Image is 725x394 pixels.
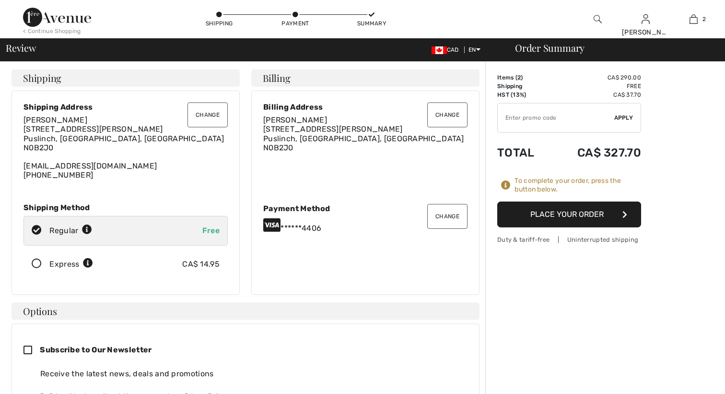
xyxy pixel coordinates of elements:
[515,177,641,194] div: To complete your order, press the button below.
[49,225,92,236] div: Regular
[263,124,464,152] span: [STREET_ADDRESS][PERSON_NAME] Puslinch, [GEOGRAPHIC_DATA], [GEOGRAPHIC_DATA] N0B2J0
[427,204,468,229] button: Change
[497,90,550,99] td: HST (13%)
[263,115,327,124] span: [PERSON_NAME]
[503,43,719,53] div: Order Summary
[23,203,228,212] div: Shipping Method
[357,19,386,28] div: Summary
[497,73,550,82] td: Items ( )
[614,113,633,122] span: Apply
[40,345,152,354] span: Subscribe to Our Newsletter
[281,19,310,28] div: Payment
[702,15,706,23] span: 2
[690,13,698,25] img: My Bag
[468,46,480,53] span: EN
[432,46,447,54] img: Canadian Dollar
[205,19,234,28] div: Shipping
[517,74,521,81] span: 2
[550,82,641,90] td: Free
[670,13,717,25] a: 2
[642,14,650,23] a: Sign In
[622,27,669,37] div: [PERSON_NAME]
[497,202,641,227] button: Place Your Order
[550,90,641,99] td: CA$ 37.70
[6,43,36,53] span: Review
[23,8,91,27] img: 1ère Avenue
[550,136,641,169] td: CA$ 327.70
[187,102,228,127] button: Change
[49,259,93,270] div: Express
[23,102,228,112] div: Shipping Address
[23,115,228,180] div: [EMAIL_ADDRESS][DOMAIN_NAME] [PHONE_NUMBER]
[497,136,550,169] td: Total
[550,73,641,82] td: CA$ 290.00
[642,13,650,25] img: My Info
[23,115,87,124] span: [PERSON_NAME]
[594,13,602,25] img: search the website
[12,303,479,320] h4: Options
[182,259,220,270] div: CA$ 14.95
[40,368,468,380] div: Receive the latest news, deals and promotions
[497,82,550,90] td: Shipping
[23,124,224,152] span: [STREET_ADDRESS][PERSON_NAME] Puslinch, [GEOGRAPHIC_DATA], [GEOGRAPHIC_DATA] N0B2J0
[263,102,468,112] div: Billing Address
[427,102,468,127] button: Change
[23,27,81,35] div: < Continue Shopping
[498,103,614,132] input: Promo code
[263,73,290,83] span: Billing
[497,235,641,244] div: Duty & tariff-free | Uninterrupted shipping
[432,46,463,53] span: CAD
[23,73,61,83] span: Shipping
[263,204,468,213] div: Payment Method
[202,226,220,235] span: Free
